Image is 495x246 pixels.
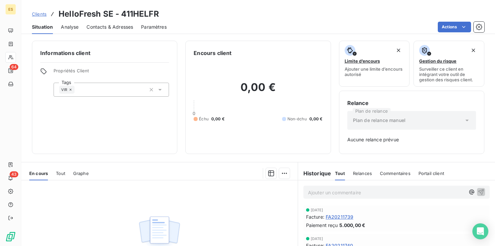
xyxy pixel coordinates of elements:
[40,49,169,57] h6: Informations client
[326,213,354,220] span: FA20211739
[199,116,209,122] span: Échu
[10,64,18,70] span: 64
[5,4,16,15] div: ES
[73,171,89,176] span: Graphe
[29,171,48,176] span: En cours
[32,24,53,30] span: Situation
[347,99,476,107] h6: Relance
[287,116,307,122] span: Non-échu
[193,111,195,116] span: 0
[413,41,484,87] button: Gestion du risqueSurveiller ce client en intégrant votre outil de gestion des risques client.
[438,22,471,32] button: Actions
[380,171,411,176] span: Commentaires
[211,116,225,122] span: 0,00 €
[311,208,323,212] span: [DATE]
[194,49,232,57] h6: Encours client
[10,171,18,177] span: 43
[56,171,65,176] span: Tout
[345,58,380,64] span: Limite d’encours
[339,222,366,229] span: 5.000,00 €
[347,136,476,143] span: Aucune relance prévue
[419,58,456,64] span: Gestion du risque
[141,24,167,30] span: Paramètres
[32,11,47,17] a: Clients
[311,237,323,241] span: [DATE]
[335,171,345,176] span: Tout
[353,117,406,124] span: Plan de relance manuel
[418,171,444,176] span: Portail client
[353,171,372,176] span: Relances
[339,41,410,87] button: Limite d’encoursAjouter une limite d’encours autorisé
[306,222,338,229] span: Paiement reçu
[5,231,16,242] img: Logo LeanPay
[54,68,169,77] span: Propriétés Client
[345,66,404,77] span: Ajouter une limite d’encours autorisé
[309,116,323,122] span: 0,00 €
[59,8,159,20] h3: HelloFresh SE - 411HELFR
[472,223,488,239] div: Open Intercom Messenger
[86,24,133,30] span: Contacts & Adresses
[61,88,67,92] span: VIR
[419,66,479,82] span: Surveiller ce client en intégrant votre outil de gestion des risques client.
[75,87,80,93] input: Ajouter une valeur
[61,24,79,30] span: Analyse
[194,81,322,101] h2: 0,00 €
[306,213,324,220] span: Facture :
[298,169,331,177] h6: Historique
